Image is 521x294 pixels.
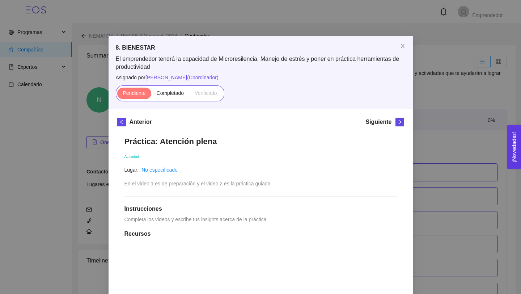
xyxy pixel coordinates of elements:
[116,55,406,71] span: El emprendedor tendrá la capacidad de Microresilencia, Manejo de estrés y poner en práctica herra...
[395,118,404,126] button: right
[124,155,139,159] span: Actividad
[116,73,406,81] span: Asignado por
[400,43,406,49] span: close
[117,118,126,126] button: left
[123,90,145,96] span: Pendiente
[145,75,219,80] span: [PERSON_NAME] ( Coordinador )
[130,118,152,126] h5: Anterior
[118,119,126,125] span: left
[124,166,139,174] article: Lugar:
[141,167,178,173] a: No especificado
[124,136,397,146] h1: Práctica: Atención plena
[157,90,184,96] span: Completado
[393,36,413,56] button: Close
[365,118,391,126] h5: Siguiente
[124,205,397,213] h1: Instrucciones
[124,217,267,222] span: Completa los videos y escribe tus insights acerca de la práctica
[116,43,406,52] h5: 8. BIENESTAR
[124,181,272,186] span: En el video 1 es de preparación y el video 2 es la práctica guiada.
[124,230,397,238] h1: Recursos
[396,119,404,125] span: right
[195,90,217,96] span: Verificado
[507,125,521,169] button: Open Feedback Widget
